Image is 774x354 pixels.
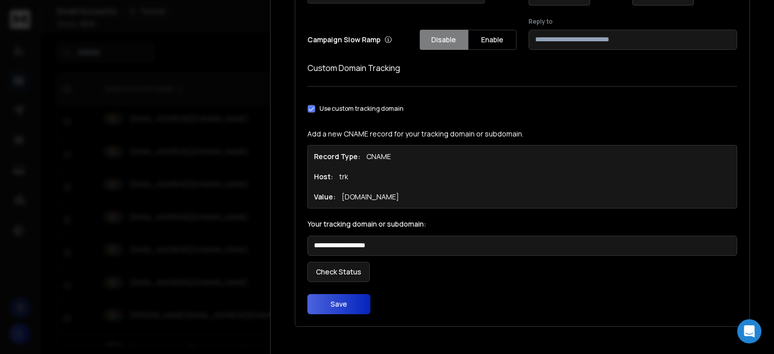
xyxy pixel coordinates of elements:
h1: Record Type: [314,152,360,162]
label: Your tracking domain or subdomain: [307,221,737,228]
button: Check Status [307,262,370,282]
button: Disable [420,30,468,50]
p: Campaign Slow Ramp [307,35,392,45]
button: Save [307,294,370,314]
div: Open Intercom Messenger [737,319,761,343]
h1: Value: [314,192,336,202]
label: Use custom tracking domain [319,105,404,113]
label: Reply to [529,18,738,26]
button: Enable [468,30,517,50]
p: Add a new CNAME record for your tracking domain or subdomain. [307,129,737,139]
h1: Host: [314,172,333,182]
p: [DOMAIN_NAME] [342,192,399,202]
p: CNAME [366,152,391,162]
h1: Custom Domain Tracking [307,62,737,74]
p: trk [339,172,348,182]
